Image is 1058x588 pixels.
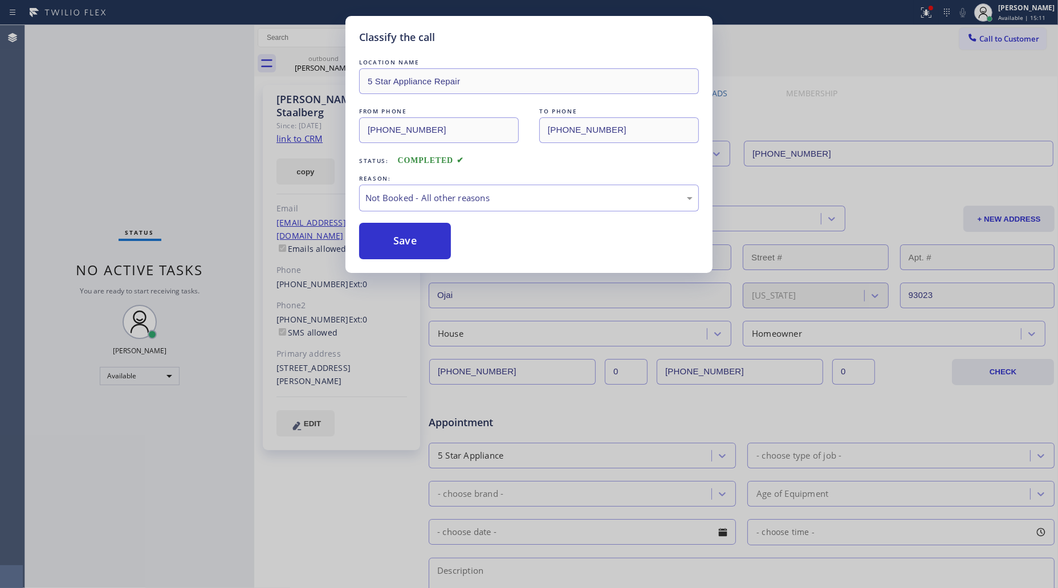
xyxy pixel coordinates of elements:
input: From phone [359,117,519,143]
span: COMPLETED [398,156,464,165]
button: Save [359,223,451,259]
div: FROM PHONE [359,105,519,117]
div: LOCATION NAME [359,56,699,68]
div: REASON: [359,173,699,185]
h5: Classify the call [359,30,435,45]
div: Not Booked - All other reasons [365,191,693,205]
span: Status: [359,157,389,165]
div: TO PHONE [539,105,699,117]
input: To phone [539,117,699,143]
